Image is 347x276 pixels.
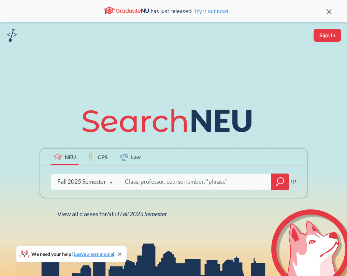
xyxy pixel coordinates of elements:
span: NEU Fall 2025 Semester [107,210,167,218]
span: CPS [98,153,108,161]
input: Class, professor, course number, "phrase" [124,175,266,189]
a: sandbox logo [7,29,17,44]
span: NEU [65,153,76,161]
svg: magnifying glass [276,177,284,187]
button: Sign In [314,29,341,42]
span: has just released! [151,7,228,15]
img: sandbox logo [7,29,17,42]
div: magnifying glass [271,174,289,190]
a: Leave a testimonial [74,251,114,257]
div: Fall 2025 Semester [57,178,106,185]
span: View all classes for [57,210,167,218]
a: Try it out now! [192,8,228,14]
span: We need your help! [31,252,114,257]
span: Law [131,153,141,161]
